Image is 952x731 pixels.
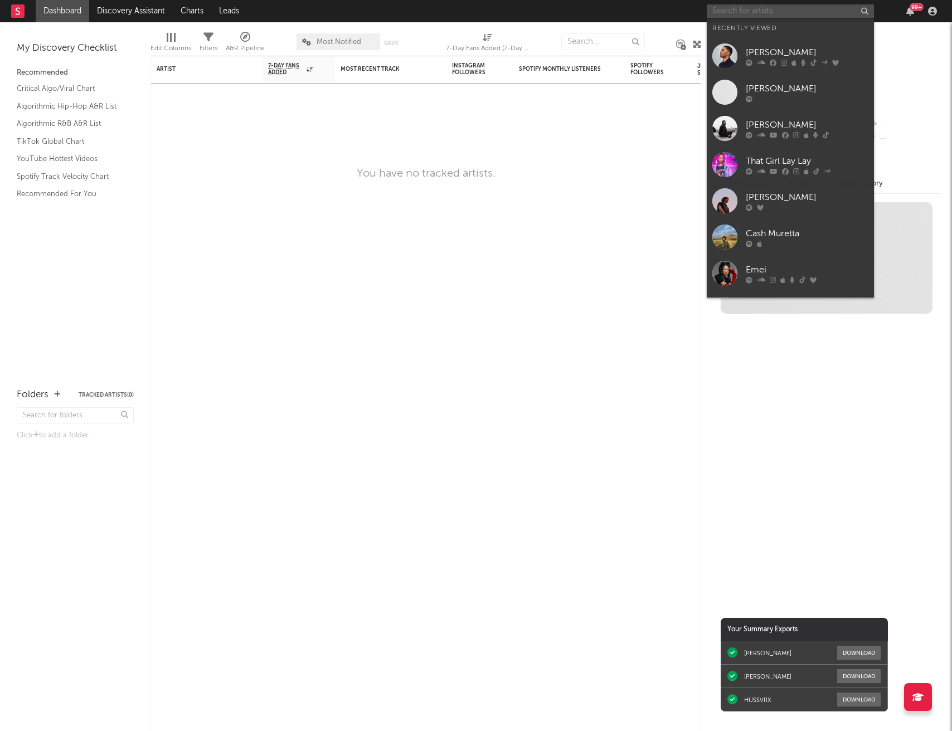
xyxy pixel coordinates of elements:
a: YouTube Hottest Videos [17,153,123,165]
a: [PERSON_NAME] [707,74,874,110]
div: Spotify Followers [630,62,669,76]
button: Save [384,40,399,46]
a: Cash Muretta [707,219,874,255]
div: [PERSON_NAME] [746,118,868,131]
div: Most Recent Track [341,66,424,72]
div: Edit Columns [150,28,191,60]
div: [PERSON_NAME] [746,82,868,95]
a: Spotify Track Velocity Chart [17,170,123,183]
div: That Girl Lay Lay [746,154,868,168]
div: Your Summary Exports [721,618,888,641]
a: [PERSON_NAME] [707,183,874,219]
a: Emei [707,255,874,291]
div: [PERSON_NAME] [744,649,791,657]
input: Search for folders... [17,407,134,423]
div: Folders [17,388,48,402]
div: -- [867,131,941,146]
a: [PERSON_NAME] [707,38,874,74]
div: Recently Viewed [712,22,868,35]
div: 7-Day Fans Added (7-Day Fans Added) [446,28,530,60]
button: Download [837,646,881,660]
div: -- [867,117,941,131]
a: Algorithmic R&B A&R List [17,118,123,130]
a: [PERSON_NAME] [707,291,874,328]
span: Most Notified [317,38,361,46]
div: Emei [746,263,868,276]
div: Instagram Followers [452,62,491,76]
div: A&R Pipeline [226,28,265,60]
div: 7-Day Fans Added (7-Day Fans Added) [446,42,530,55]
div: Edit Columns [150,42,191,55]
div: Artist [157,66,240,72]
button: Download [837,669,881,683]
a: TikTok Global Chart [17,135,123,148]
div: A&R Pipeline [226,42,265,55]
a: Critical Algo/Viral Chart [17,82,123,95]
div: 99 + [910,3,924,11]
div: Cash Muretta [746,227,868,240]
input: Search... [561,33,645,50]
div: [PERSON_NAME] [744,672,791,680]
button: Tracked Artists(0) [79,392,134,398]
a: Algorithmic Hip-Hop A&R List [17,100,123,113]
div: Filters [200,42,217,55]
div: You have no tracked artists. [357,167,496,181]
div: My Discovery Checklist [17,42,134,55]
div: [PERSON_NAME] [746,191,868,204]
div: Filters [200,28,217,60]
button: 99+ [906,7,914,16]
div: Click to add a folder. [17,429,134,442]
div: Jump Score [697,63,725,76]
a: That Girl Lay Lay [707,147,874,183]
button: Download [837,693,881,706]
span: 7-Day Fans Added [268,62,304,76]
a: Recommended For You [17,188,123,200]
a: [PERSON_NAME] [707,110,874,147]
div: HUSSVRX [744,696,771,704]
input: Search for artists [707,4,874,18]
div: Recommended [17,66,134,80]
div: Spotify Monthly Listeners [519,66,603,72]
div: [PERSON_NAME] [746,46,868,59]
